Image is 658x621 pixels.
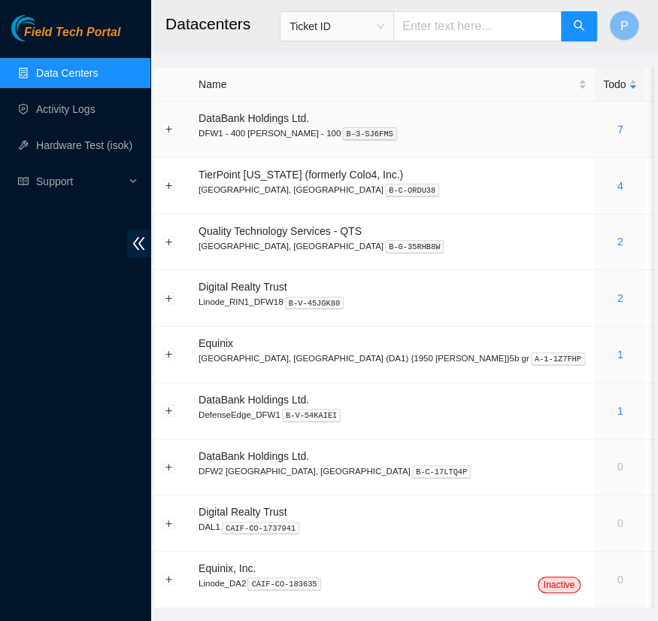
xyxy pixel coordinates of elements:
[617,574,623,586] a: 0
[199,281,287,293] span: Digital Realty Trust
[222,522,299,535] kbd: CAIF-CO-1737941
[617,349,623,361] a: 1
[199,464,587,478] p: DFW2 [GEOGRAPHIC_DATA], [GEOGRAPHIC_DATA]
[163,236,175,248] button: Expand row
[393,11,562,41] input: Enter text here...
[385,240,444,254] kbd: B-G-35RHB8W
[163,180,175,192] button: Expand row
[285,297,344,310] kbd: B-V-45JGK80
[282,409,341,422] kbd: B-V-54KAIEI
[163,349,175,361] button: Expand row
[199,239,587,253] p: [GEOGRAPHIC_DATA], [GEOGRAPHIC_DATA]
[199,394,309,406] span: DataBank Holdings Ltd.
[127,230,150,257] span: double-left
[617,292,623,304] a: 2
[617,236,623,248] a: 2
[163,574,175,586] button: Expand row
[36,67,98,79] a: Data Centers
[199,337,233,349] span: Equinix
[617,517,623,529] a: 0
[199,520,587,534] p: DAL1
[199,352,587,365] p: [GEOGRAPHIC_DATA], [GEOGRAPHIC_DATA] (DA1) {1950 [PERSON_NAME]}5b gr
[36,166,125,196] span: Support
[36,139,132,151] a: Hardware Test (isok)
[412,465,472,479] kbd: B-C-17LTQ4P
[11,27,120,47] a: Akamai TechnologiesField Tech Portal
[573,20,585,34] span: search
[199,562,256,574] span: Equinix, Inc.
[609,11,639,41] button: P
[617,461,623,473] a: 0
[290,15,384,38] span: Ticket ID
[199,126,587,140] p: DFW1 - 400 [PERSON_NAME] - 100
[617,405,623,417] a: 1
[199,169,403,181] span: TierPoint [US_STATE] (formerly Colo4, Inc.)
[163,461,175,473] button: Expand row
[385,184,439,197] kbd: B-C-ORDU38
[342,127,396,141] kbd: B-3-SJ6FMS
[163,517,175,529] button: Expand row
[538,577,581,593] span: Inactive
[163,123,175,135] button: Expand row
[620,17,629,35] span: P
[24,26,120,40] span: Field Tech Portal
[18,176,29,187] span: read
[199,225,362,237] span: Quality Technology Services - QTS
[199,112,309,124] span: DataBank Holdings Ltd.
[163,292,175,304] button: Expand row
[531,352,585,366] kbd: A-1-1Z7FHP
[199,506,287,518] span: Digital Realty Trust
[11,15,76,41] img: Akamai Technologies
[163,405,175,417] button: Expand row
[199,408,587,422] p: DefenseEdge_DFW1
[199,450,309,462] span: DataBank Holdings Ltd.
[561,11,597,41] button: search
[199,295,587,309] p: Linode_RIN1_DFW18
[247,577,320,591] kbd: CAIF-CO-183635
[36,103,96,115] a: Activity Logs
[199,183,587,196] p: [GEOGRAPHIC_DATA], [GEOGRAPHIC_DATA]
[199,577,587,590] p: Linode_DA2
[617,123,623,135] a: 7
[617,180,623,192] a: 4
